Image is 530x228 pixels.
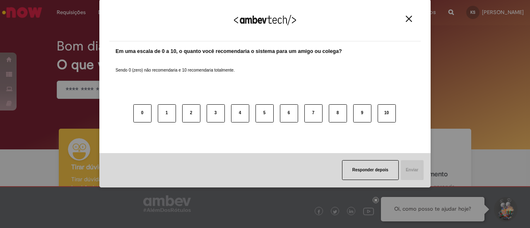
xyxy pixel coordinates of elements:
img: Close [406,16,412,22]
button: 5 [255,104,274,122]
button: Responder depois [342,160,399,180]
label: Sendo 0 (zero) não recomendaria e 10 recomendaria totalmente. [116,58,235,73]
button: 2 [182,104,200,122]
button: 6 [280,104,298,122]
button: 0 [133,104,152,122]
button: 1 [158,104,176,122]
button: 3 [207,104,225,122]
button: Close [403,15,414,22]
button: 7 [304,104,323,122]
button: 8 [329,104,347,122]
button: 9 [353,104,371,122]
button: 10 [378,104,396,122]
label: Em uma escala de 0 a 10, o quanto você recomendaria o sistema para um amigo ou colega? [116,48,342,55]
button: 4 [231,104,249,122]
img: Logo Ambevtech [234,15,296,25]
